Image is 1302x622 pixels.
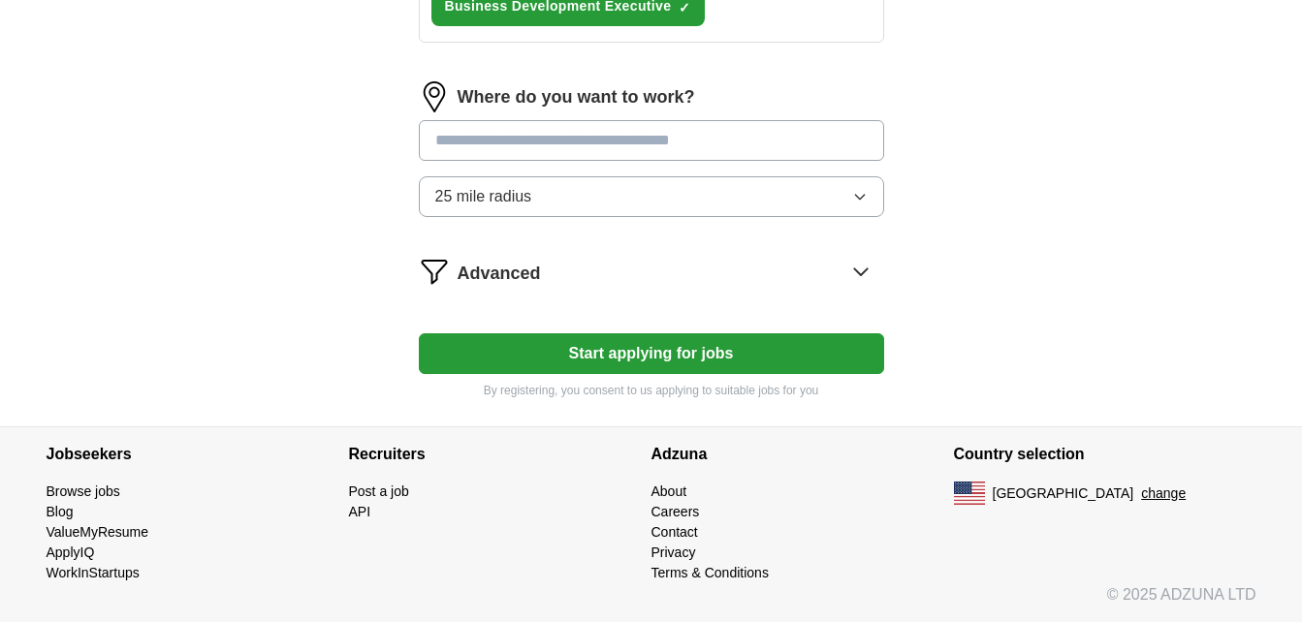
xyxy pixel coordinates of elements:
[458,261,541,287] span: Advanced
[993,483,1134,504] span: [GEOGRAPHIC_DATA]
[651,565,769,580] a: Terms & Conditions
[47,565,140,580] a: WorkInStartups
[651,483,687,499] a: About
[31,583,1272,622] div: © 2025 ADZUNA LTD
[419,81,450,112] img: location.png
[435,185,532,208] span: 25 mile radius
[651,524,698,540] a: Contact
[419,333,884,374] button: Start applying for jobs
[419,176,884,217] button: 25 mile radius
[651,544,696,560] a: Privacy
[349,504,371,519] a: API
[954,482,985,505] img: US flag
[47,544,95,560] a: ApplyIQ
[651,504,700,519] a: Careers
[47,524,149,540] a: ValueMyResume
[419,256,450,287] img: filter
[47,483,120,499] a: Browse jobs
[954,427,1256,482] h4: Country selection
[458,84,695,110] label: Where do you want to work?
[349,483,409,499] a: Post a job
[47,504,74,519] a: Blog
[1141,483,1186,504] button: change
[419,382,884,399] p: By registering, you consent to us applying to suitable jobs for you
